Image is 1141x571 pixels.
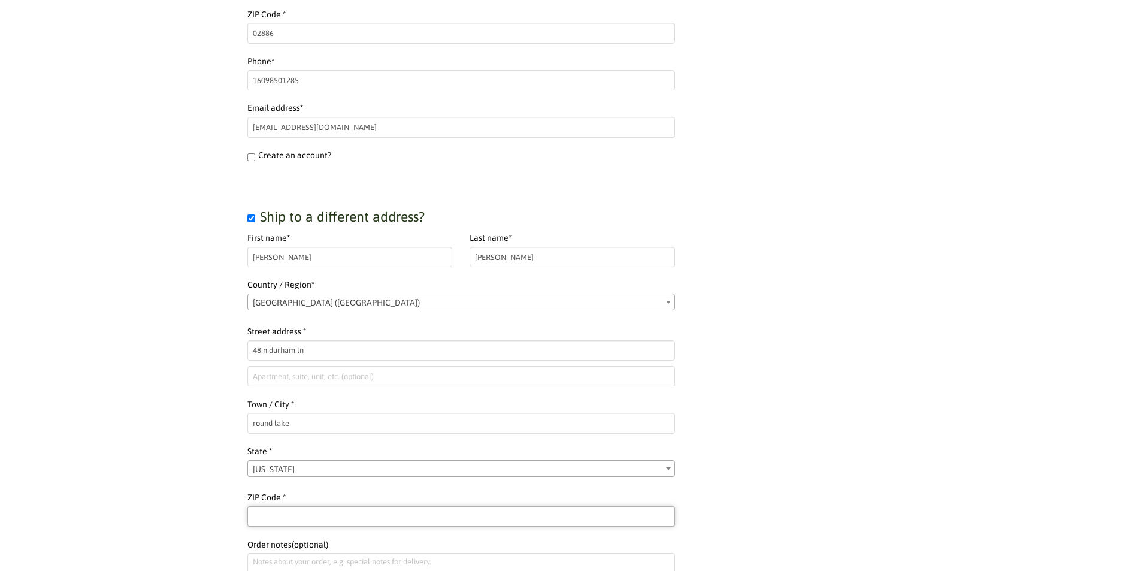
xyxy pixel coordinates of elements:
[258,150,331,160] span: Create an account?
[247,325,675,339] label: Street address
[247,538,675,552] label: Order notes
[470,231,675,246] label: Last name
[292,540,328,549] span: (optional)
[260,209,425,225] span: Ship to a different address?
[247,55,675,69] label: Phone
[248,294,674,311] span: United States (US)
[247,460,675,477] span: State
[247,398,675,412] label: Town / City
[247,366,675,386] input: Apartment, suite, unit, etc. (optional)
[247,214,255,222] input: Ship to a different address?
[247,8,675,22] label: ZIP Code
[247,231,453,246] label: First name
[247,153,255,161] input: Create an account?
[247,445,675,459] label: State
[247,294,675,310] span: Country / Region
[247,491,675,505] label: ZIP Code
[247,101,675,116] label: Email address
[247,340,675,361] input: House number and street name
[248,461,674,478] span: Illinois
[247,231,675,292] label: Country / Region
